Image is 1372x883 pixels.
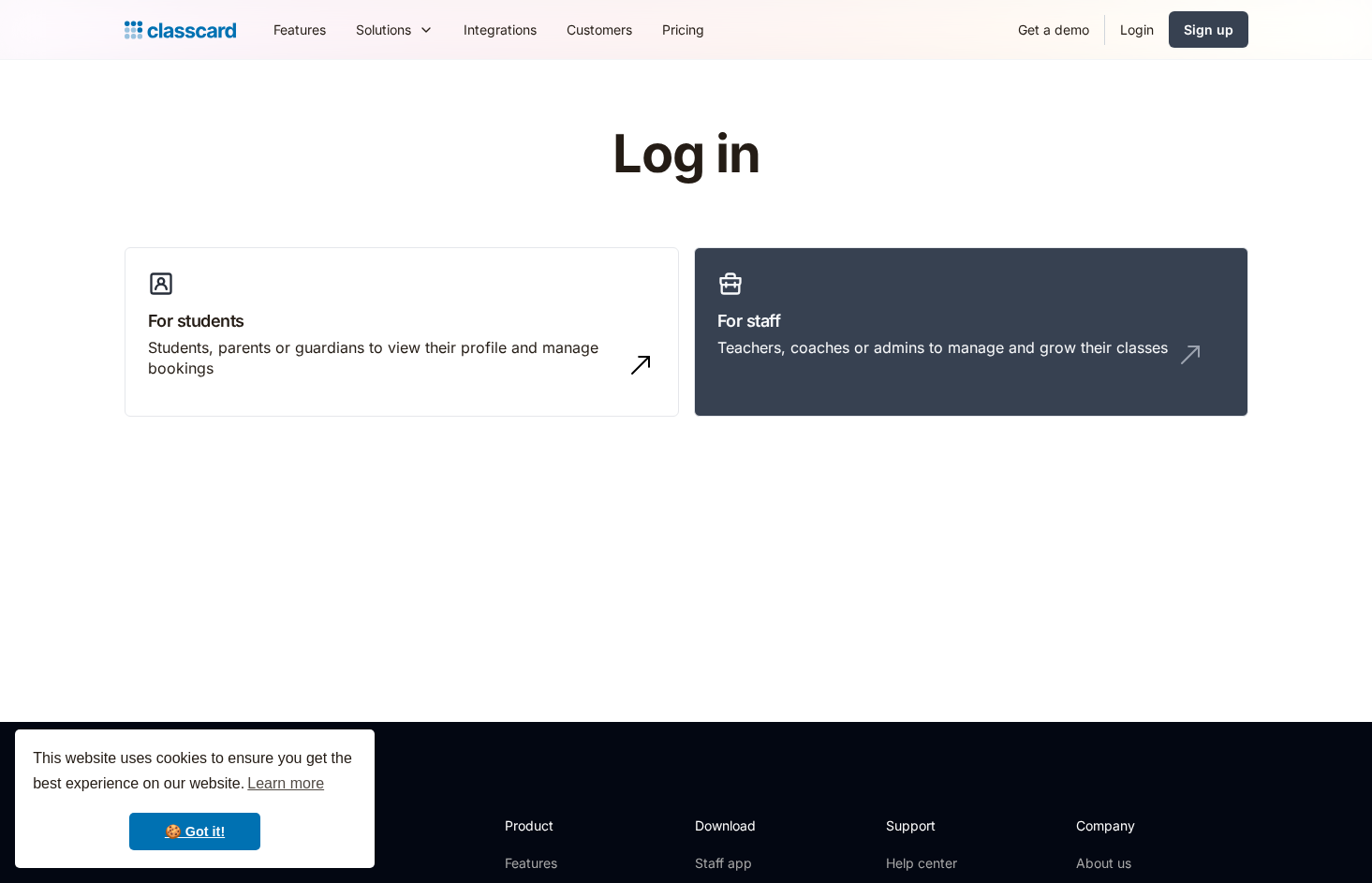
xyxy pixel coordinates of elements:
h2: Company [1076,816,1201,835]
h3: For students [148,308,656,333]
a: Get a demo [1003,8,1104,51]
div: Sign up [1184,20,1233,39]
a: About us [1076,854,1201,873]
a: Customers [552,8,647,51]
a: Pricing [647,8,719,51]
h2: Product [505,816,605,835]
a: Help center [886,854,962,873]
h2: Support [886,816,962,835]
a: Features [258,8,341,51]
a: Logo [125,17,236,43]
div: Teachers, coaches or admins to manage and grow their classes [717,337,1168,358]
a: Login [1105,8,1169,51]
a: Sign up [1169,11,1248,48]
a: For studentsStudents, parents or guardians to view their profile and manage bookings [125,247,679,418]
div: Solutions [356,20,411,39]
div: cookieconsent [15,729,375,868]
div: Solutions [341,8,449,51]
a: Integrations [449,8,552,51]
span: This website uses cookies to ensure you get the best experience on our website. [33,747,357,798]
a: Staff app [695,854,772,873]
h2: Download [695,816,772,835]
a: Features [505,854,605,873]
a: dismiss cookie message [129,813,260,850]
h3: For staff [717,308,1225,333]
a: For staffTeachers, coaches or admins to manage and grow their classes [694,247,1248,418]
h1: Log in [389,125,983,184]
a: learn more about cookies [244,770,327,798]
div: Students, parents or guardians to view their profile and manage bookings [148,337,618,379]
